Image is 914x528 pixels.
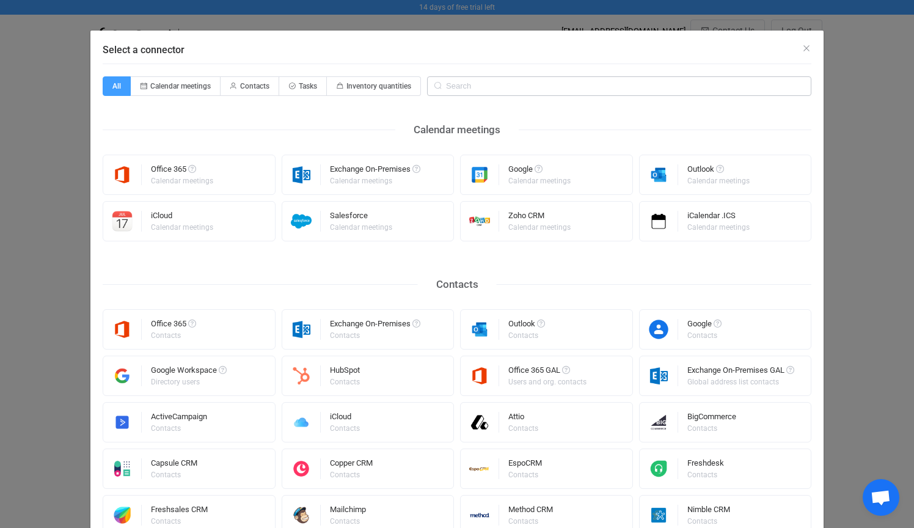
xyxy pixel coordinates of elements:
[151,224,213,231] div: Calendar meetings
[330,320,420,332] div: Exchange On-Premises
[103,319,142,340] img: microsoft365.png
[282,319,321,340] img: exchange.png
[330,366,362,378] div: HubSpot
[103,164,142,185] img: microsoft365.png
[330,224,392,231] div: Calendar meetings
[687,425,734,432] div: Contacts
[508,413,540,425] div: Attio
[330,505,366,518] div: Mailchimp
[330,165,420,177] div: Exchange On-Premises
[151,459,197,471] div: Capsule CRM
[687,177,750,185] div: Calendar meetings
[687,165,751,177] div: Outlook
[508,177,571,185] div: Calendar meetings
[282,458,321,479] img: copper.png
[687,471,722,479] div: Contacts
[508,320,545,332] div: Outlook
[687,366,794,378] div: Exchange On-Premises GAL
[151,366,227,378] div: Google Workspace
[330,413,362,425] div: iCloud
[151,471,196,479] div: Contacts
[103,365,142,386] img: google-workspace.png
[330,425,360,432] div: Contacts
[103,412,142,433] img: activecampaign.png
[418,275,497,294] div: Contacts
[687,378,792,386] div: Global address list contacts
[640,365,678,386] img: exchange.png
[151,211,215,224] div: iCloud
[330,211,394,224] div: Salesforce
[151,518,206,525] div: Contacts
[461,365,499,386] img: microsoft365.png
[282,505,321,526] img: mailchimp.png
[151,165,215,177] div: Office 365
[863,479,899,516] a: Open chat
[427,76,811,96] input: Search
[508,425,538,432] div: Contacts
[103,211,142,232] img: icloud-calendar.png
[687,332,720,339] div: Contacts
[640,505,678,526] img: nimble.png
[508,224,571,231] div: Calendar meetings
[395,120,519,139] div: Calendar meetings
[687,224,750,231] div: Calendar meetings
[508,165,572,177] div: Google
[508,211,572,224] div: Zoho CRM
[282,211,321,232] img: salesforce.png
[687,413,736,425] div: BigCommerce
[151,177,213,185] div: Calendar meetings
[640,164,678,185] img: outlook.png
[508,505,553,518] div: Method CRM
[330,378,360,386] div: Contacts
[508,459,542,471] div: EspoCRM
[640,458,678,479] img: freshdesk.png
[802,43,811,54] button: Close
[151,413,207,425] div: ActiveCampaign
[151,505,208,518] div: Freshsales CRM
[330,177,419,185] div: Calendar meetings
[508,332,543,339] div: Contacts
[330,471,371,479] div: Contacts
[282,365,321,386] img: hubspot.png
[508,378,587,386] div: Users and org. contacts
[508,366,588,378] div: Office 365 GAL
[461,412,499,433] img: attio.png
[687,211,751,224] div: iCalendar .ICS
[151,332,194,339] div: Contacts
[640,412,678,433] img: big-commerce.png
[687,518,728,525] div: Contacts
[103,44,185,56] span: Select a connector
[282,164,321,185] img: exchange.png
[151,378,225,386] div: Directory users
[687,459,724,471] div: Freshdesk
[282,412,321,433] img: icloud.png
[330,459,373,471] div: Copper CRM
[330,332,419,339] div: Contacts
[508,518,551,525] div: Contacts
[461,319,499,340] img: outlook.png
[103,505,142,526] img: freshworks.png
[151,320,196,332] div: Office 365
[103,458,142,479] img: capsule.png
[640,319,678,340] img: google-contacts.png
[508,471,540,479] div: Contacts
[461,164,499,185] img: google.png
[461,505,499,526] img: methodcrm.png
[151,425,205,432] div: Contacts
[640,211,678,232] img: icalendar.png
[461,211,499,232] img: zoho-crm.png
[330,518,364,525] div: Contacts
[687,320,722,332] div: Google
[461,458,499,479] img: espo-crm.png
[687,505,730,518] div: Nimble CRM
